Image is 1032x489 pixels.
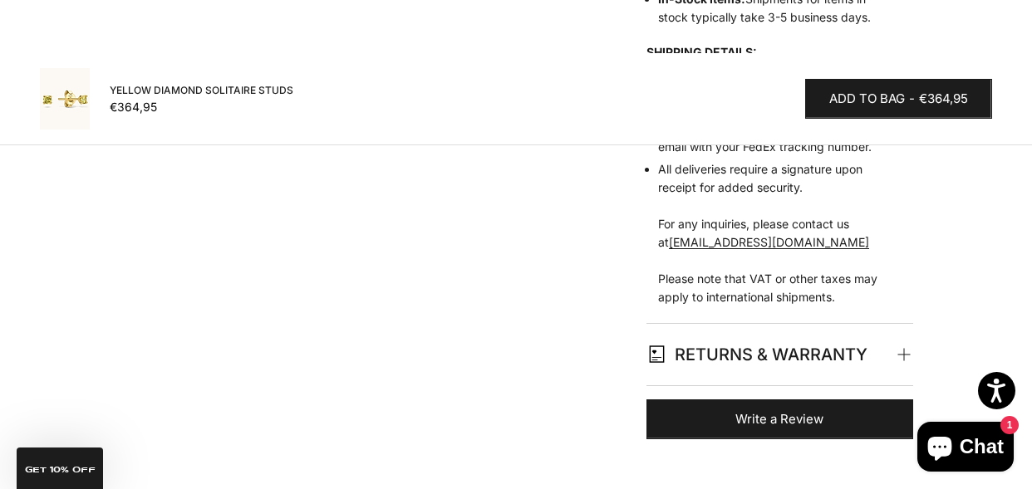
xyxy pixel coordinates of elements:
[17,447,103,489] div: GET 10% Off
[646,340,867,369] span: RETURNS & WARRANTY
[25,466,96,474] span: GET 10% Off
[646,399,913,439] a: Write a Review
[646,45,757,59] strong: SHIPPING DETAILS:
[805,79,992,119] button: Add to bag-€364,95
[669,235,869,249] a: [EMAIL_ADDRESS][DOMAIN_NAME]
[110,82,293,99] span: Yellow Diamond Solitaire Studs
[919,89,968,110] span: €364,95
[658,160,897,306] li: All deliveries require a signature upon receipt for added security. For any inquiries, please con...
[829,89,905,110] span: Add to bag
[912,422,1019,476] inbox-online-store-chat: Shopify online store chat
[646,324,913,385] summary: RETURNS & WARRANTY
[40,68,90,130] img: #YellowGold
[110,99,157,115] sale-price: €364,95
